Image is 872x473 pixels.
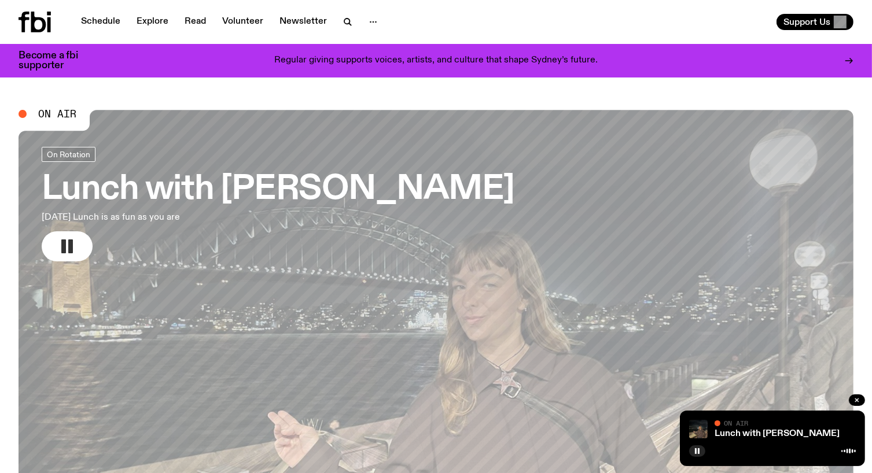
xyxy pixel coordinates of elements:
span: On Air [38,109,76,119]
span: On Air [724,419,748,427]
a: Lunch with [PERSON_NAME] [715,429,840,438]
span: Support Us [783,17,830,27]
a: Schedule [74,14,127,30]
a: Newsletter [273,14,334,30]
a: On Rotation [42,147,95,162]
h3: Become a fbi supporter [19,51,93,71]
a: Volunteer [215,14,270,30]
button: Support Us [777,14,853,30]
img: Izzy Page stands above looking down at Opera Bar. She poses in front of the Harbour Bridge in the... [689,420,708,438]
p: [DATE] Lunch is as fun as you are [42,210,338,224]
a: Explore [130,14,175,30]
p: Regular giving supports voices, artists, and culture that shape Sydney’s future. [274,56,598,66]
a: Lunch with [PERSON_NAME][DATE] Lunch is as fun as you are [42,147,514,261]
a: Read [178,14,213,30]
h3: Lunch with [PERSON_NAME] [42,173,514,206]
span: On Rotation [47,150,90,158]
